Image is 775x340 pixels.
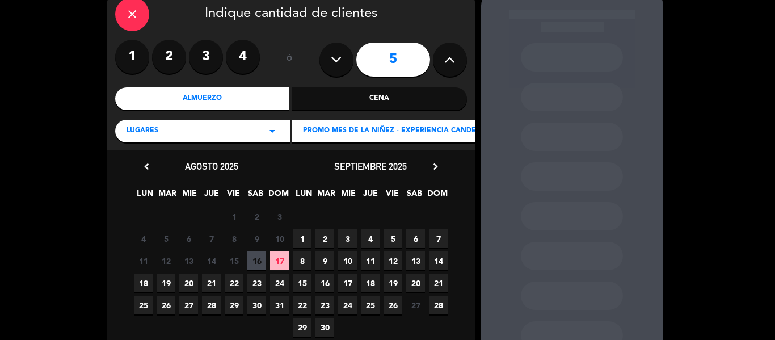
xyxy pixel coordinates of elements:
[384,251,402,270] span: 12
[189,40,223,74] label: 3
[429,251,448,270] span: 14
[271,40,308,79] div: ó
[429,229,448,248] span: 7
[226,40,260,74] label: 4
[334,161,407,172] span: septiembre 2025
[247,274,266,292] span: 23
[225,296,243,314] span: 29
[270,296,289,314] span: 31
[134,296,153,314] span: 25
[292,87,467,110] div: Cena
[303,125,496,137] span: PROMO MES DE LA NIÑEZ - EXPERIENCIA CANDELARIA
[179,274,198,292] span: 20
[361,296,380,314] span: 25
[224,187,243,205] span: VIE
[136,187,154,205] span: LUN
[247,207,266,226] span: 2
[266,124,279,138] i: arrow_drop_down
[157,229,175,248] span: 5
[293,229,311,248] span: 1
[115,40,149,74] label: 1
[429,161,441,173] i: chevron_right
[339,187,357,205] span: MIE
[384,229,402,248] span: 5
[383,187,402,205] span: VIE
[127,125,158,137] span: LUGARES
[315,274,334,292] span: 16
[405,187,424,205] span: SAB
[270,207,289,226] span: 3
[202,296,221,314] span: 28
[384,274,402,292] span: 19
[361,274,380,292] span: 18
[293,274,311,292] span: 15
[157,274,175,292] span: 19
[270,229,289,248] span: 10
[246,187,265,205] span: SAB
[338,296,357,314] span: 24
[293,251,311,270] span: 8
[202,229,221,248] span: 7
[293,296,311,314] span: 22
[185,161,238,172] span: agosto 2025
[157,296,175,314] span: 26
[338,274,357,292] span: 17
[270,251,289,270] span: 17
[338,229,357,248] span: 3
[202,274,221,292] span: 21
[125,7,139,21] i: close
[134,229,153,248] span: 4
[293,318,311,337] span: 29
[384,296,402,314] span: 26
[406,296,425,314] span: 27
[338,251,357,270] span: 10
[361,229,380,248] span: 4
[294,187,313,205] span: LUN
[247,229,266,248] span: 9
[317,187,335,205] span: MAR
[247,296,266,314] span: 30
[115,87,290,110] div: Almuerzo
[270,274,289,292] span: 24
[141,161,153,173] i: chevron_left
[315,251,334,270] span: 9
[315,296,334,314] span: 23
[406,251,425,270] span: 13
[225,229,243,248] span: 8
[225,251,243,270] span: 15
[179,251,198,270] span: 13
[268,187,287,205] span: DOM
[180,187,199,205] span: MIE
[247,251,266,270] span: 16
[158,187,176,205] span: MAR
[429,274,448,292] span: 21
[406,229,425,248] span: 6
[429,296,448,314] span: 28
[315,229,334,248] span: 2
[152,40,186,74] label: 2
[406,274,425,292] span: 20
[134,251,153,270] span: 11
[202,187,221,205] span: JUE
[179,296,198,314] span: 27
[157,251,175,270] span: 12
[361,187,380,205] span: JUE
[225,207,243,226] span: 1
[315,318,334,337] span: 30
[202,251,221,270] span: 14
[134,274,153,292] span: 18
[427,187,446,205] span: DOM
[225,274,243,292] span: 22
[179,229,198,248] span: 6
[361,251,380,270] span: 11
